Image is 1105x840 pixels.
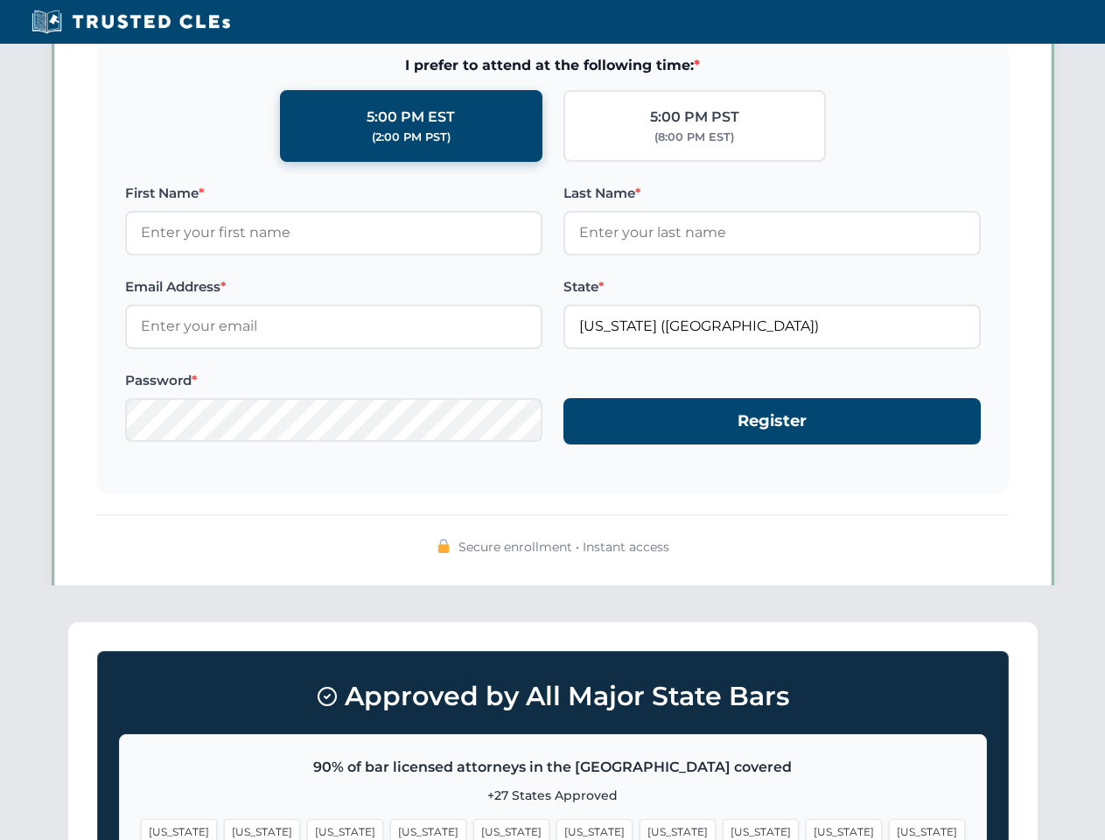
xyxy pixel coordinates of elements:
[654,129,734,146] div: (8:00 PM EST)
[563,211,981,255] input: Enter your last name
[125,304,542,348] input: Enter your email
[141,786,965,805] p: +27 States Approved
[563,183,981,204] label: Last Name
[125,370,542,391] label: Password
[367,106,455,129] div: 5:00 PM EST
[125,276,542,297] label: Email Address
[563,304,981,348] input: Florida (FL)
[563,398,981,444] button: Register
[119,673,987,720] h3: Approved by All Major State Bars
[437,539,451,553] img: 🔒
[125,211,542,255] input: Enter your first name
[650,106,739,129] div: 5:00 PM PST
[26,9,235,35] img: Trusted CLEs
[125,183,542,204] label: First Name
[372,129,451,146] div: (2:00 PM PST)
[125,54,981,77] span: I prefer to attend at the following time:
[141,756,965,779] p: 90% of bar licensed attorneys in the [GEOGRAPHIC_DATA] covered
[458,537,669,556] span: Secure enrollment • Instant access
[563,276,981,297] label: State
